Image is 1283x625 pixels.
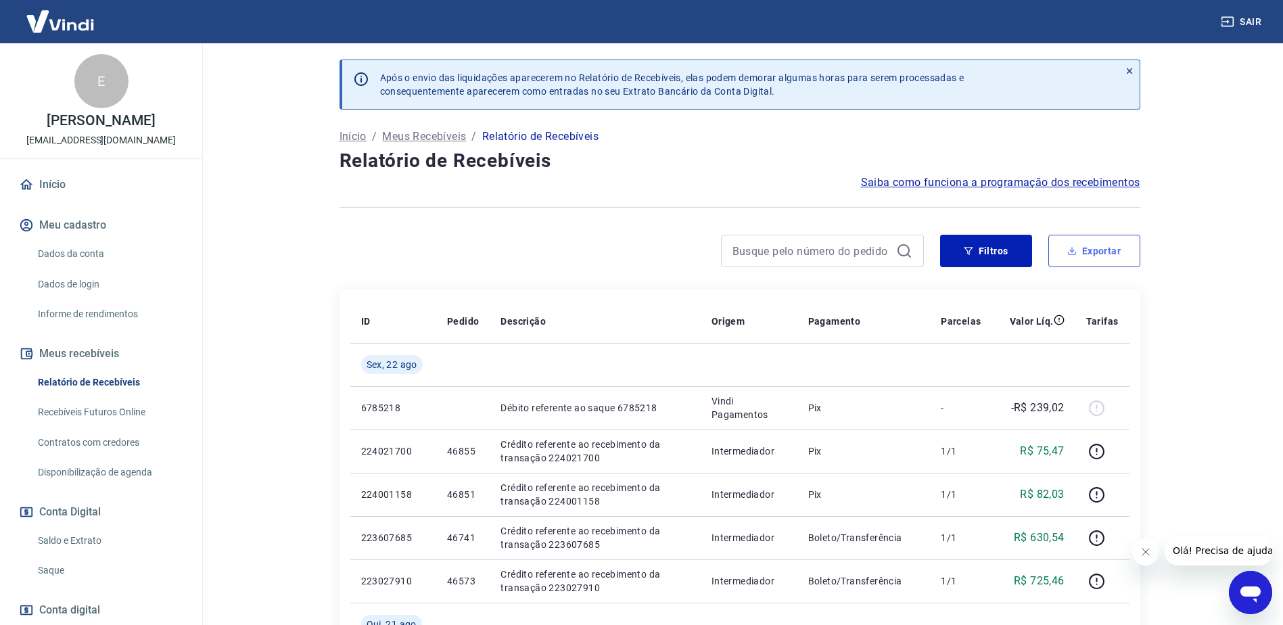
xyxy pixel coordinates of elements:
[367,358,417,371] span: Sex, 22 ago
[808,574,920,588] p: Boleto/Transferência
[32,369,186,396] a: Relatório de Recebíveis
[447,488,479,501] p: 46851
[26,133,176,147] p: [EMAIL_ADDRESS][DOMAIN_NAME]
[447,444,479,458] p: 46855
[340,129,367,145] a: Início
[382,129,466,145] a: Meus Recebíveis
[380,71,964,98] p: Após o envio das liquidações aparecerem no Relatório de Recebíveis, elas podem demorar algumas ho...
[32,398,186,426] a: Recebíveis Futuros Online
[500,524,689,551] p: Crédito referente ao recebimento da transação 223607685
[808,531,920,545] p: Boleto/Transferência
[16,595,186,625] a: Conta digital
[1165,536,1272,565] iframe: Mensagem da empresa
[361,574,425,588] p: 223027910
[16,339,186,369] button: Meus recebíveis
[500,315,546,328] p: Descrição
[16,497,186,527] button: Conta Digital
[340,147,1140,175] h4: Relatório de Recebíveis
[941,444,981,458] p: 1/1
[941,401,981,415] p: -
[32,240,186,268] a: Dados da conta
[1014,530,1065,546] p: R$ 630,54
[47,114,155,128] p: [PERSON_NAME]
[941,531,981,545] p: 1/1
[32,527,186,555] a: Saldo e Extrato
[16,1,104,42] img: Vindi
[861,175,1140,191] a: Saiba como funciona a programação dos recebimentos
[74,54,129,108] div: E
[1086,315,1119,328] p: Tarifas
[500,481,689,508] p: Crédito referente ao recebimento da transação 224001158
[32,429,186,457] a: Contratos com credores
[808,315,861,328] p: Pagamento
[500,438,689,465] p: Crédito referente ao recebimento da transação 224021700
[712,394,787,421] p: Vindi Pagamentos
[361,401,425,415] p: 6785218
[712,574,787,588] p: Intermediador
[361,315,371,328] p: ID
[1014,573,1065,589] p: R$ 725,46
[941,315,981,328] p: Parcelas
[712,444,787,458] p: Intermediador
[808,488,920,501] p: Pix
[32,271,186,298] a: Dados de login
[1020,443,1064,459] p: R$ 75,47
[1132,538,1159,565] iframe: Fechar mensagem
[32,459,186,486] a: Disponibilização de agenda
[447,531,479,545] p: 46741
[712,488,787,501] p: Intermediador
[940,235,1032,267] button: Filtros
[1020,486,1064,503] p: R$ 82,03
[32,300,186,328] a: Informe de rendimentos
[941,574,981,588] p: 1/1
[482,129,599,145] p: Relatório de Recebíveis
[16,170,186,200] a: Início
[1229,571,1272,614] iframe: Botão para abrir a janela de mensagens
[447,315,479,328] p: Pedido
[39,601,100,620] span: Conta digital
[361,531,425,545] p: 223607685
[471,129,476,145] p: /
[447,574,479,588] p: 46573
[1011,400,1065,416] p: -R$ 239,02
[808,401,920,415] p: Pix
[361,444,425,458] p: 224021700
[8,9,114,20] span: Olá! Precisa de ajuda?
[500,568,689,595] p: Crédito referente ao recebimento da transação 223027910
[712,531,787,545] p: Intermediador
[361,488,425,501] p: 224001158
[732,241,891,261] input: Busque pelo número do pedido
[1218,9,1267,34] button: Sair
[941,488,981,501] p: 1/1
[712,315,745,328] p: Origem
[16,210,186,240] button: Meu cadastro
[500,401,689,415] p: Débito referente ao saque 6785218
[1048,235,1140,267] button: Exportar
[32,557,186,584] a: Saque
[808,444,920,458] p: Pix
[372,129,377,145] p: /
[1010,315,1054,328] p: Valor Líq.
